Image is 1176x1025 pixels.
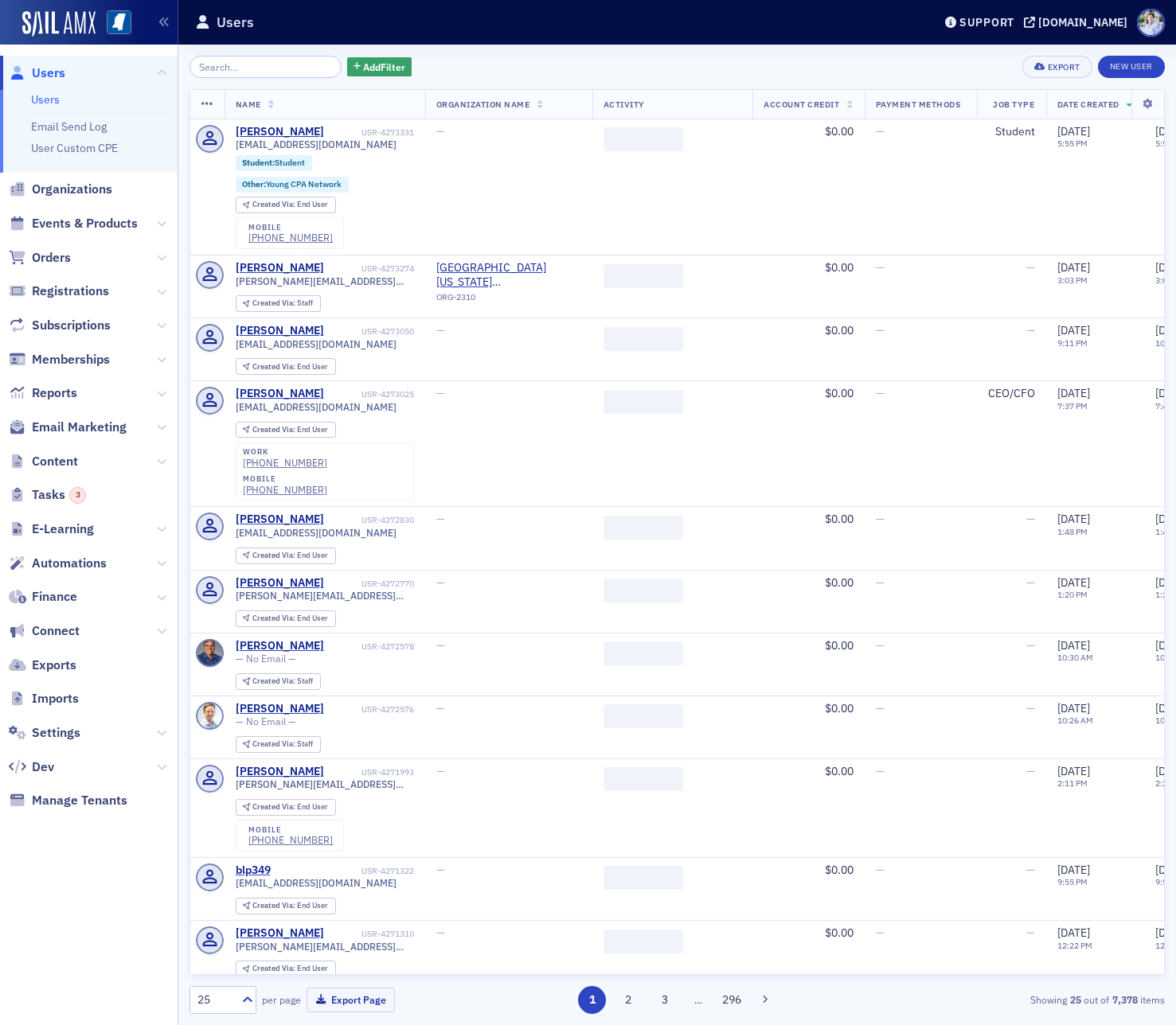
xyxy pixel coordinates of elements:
[876,926,885,940] span: —
[604,930,683,953] span: ‌
[236,639,324,653] a: [PERSON_NAME]
[236,387,324,401] a: [PERSON_NAME]
[825,323,854,337] span: $0.00
[604,866,683,890] span: ‌
[236,765,324,779] a: [PERSON_NAME]
[236,576,324,590] div: [PERSON_NAME]
[326,515,414,525] div: USR-4272830
[436,99,530,110] span: Organization Name
[32,520,94,538] span: E-Learning
[22,11,96,37] img: SailAMX
[236,715,296,727] span: — No Email —
[252,740,313,749] div: Staff
[651,986,678,1014] button: 3
[764,99,839,110] span: Account Credit
[1026,764,1035,778] span: —
[236,926,324,941] div: [PERSON_NAME]
[1098,56,1165,78] a: New User
[436,764,445,778] span: —
[252,900,297,910] span: Created Via :
[1026,638,1035,653] span: —
[236,138,397,150] span: [EMAIL_ADDRESS][DOMAIN_NAME]
[1057,589,1088,600] time: 1:20 PM
[9,283,109,300] a: Registrations
[9,622,80,640] a: Connect
[236,275,414,287] span: [PERSON_NAME][EMAIL_ADDRESS][PERSON_NAME][DOMAIN_NAME]
[243,457,327,469] a: [PHONE_NUMBER]
[1057,575,1090,590] span: [DATE]
[9,588,77,606] a: Finance
[236,527,397,539] span: [EMAIL_ADDRESS][DOMAIN_NAME]
[243,484,327,496] div: [PHONE_NUMBER]
[1057,764,1090,778] span: [DATE]
[32,384,77,402] span: Reports
[248,232,333,244] a: [PHONE_NUMBER]
[436,124,445,138] span: —
[9,181,112,198] a: Organizations
[9,453,78,470] a: Content
[236,653,296,664] span: — No Email —
[252,363,328,372] div: End User
[1024,17,1133,28] button: [DOMAIN_NAME]
[1057,260,1090,275] span: [DATE]
[436,261,581,289] span: University of Southern Mississippi (Hattiesburg)
[1026,701,1035,715] span: —
[31,141,118,155] a: User Custom CPE
[243,447,327,457] div: work
[236,422,336,438] div: Created Via: End User
[436,323,445,337] span: —
[1026,260,1035,275] span: —
[1057,138,1088,149] time: 5:55 PM
[1057,124,1090,138] span: [DATE]
[9,724,80,742] a: Settings
[1057,400,1088,411] time: 7:37 PM
[236,548,336,564] div: Created Via: End User
[236,673,321,690] div: Created Via: Staff
[363,60,405,74] span: Add Filter
[236,702,324,716] a: [PERSON_NAME]
[9,351,110,368] a: Memberships
[32,657,76,674] span: Exports
[876,386,885,400] span: —
[32,181,112,198] span: Organizations
[436,261,581,289] a: [GEOGRAPHIC_DATA][US_STATE] ([GEOGRAPHIC_DATA])
[236,261,324,275] a: [PERSON_NAME]
[236,155,313,171] div: Student:
[9,419,127,436] a: Email Marketing
[32,486,86,504] span: Tasks
[1026,575,1035,590] span: —
[825,764,854,778] span: $0.00
[1026,323,1035,337] span: —
[825,512,854,526] span: $0.00
[236,177,350,193] div: Other:
[436,512,445,526] span: —
[236,324,324,338] a: [PERSON_NAME]
[876,638,885,653] span: —
[959,15,1014,29] div: Support
[236,778,414,790] span: [PERSON_NAME][EMAIL_ADDRESS][PERSON_NAME][DOMAIN_NAME]
[243,474,327,484] div: mobile
[1057,926,1090,940] span: [DATE]
[236,197,336,213] div: Created Via: End User
[1057,652,1093,663] time: 10:30 AM
[604,390,683,414] span: ‌
[32,758,54,776] span: Dev
[252,613,297,623] span: Created Via :
[236,125,324,139] div: [PERSON_NAME]
[436,386,445,400] span: —
[1057,99,1119,110] span: Date Created
[248,834,333,846] a: [PHONE_NUMBER]
[9,758,54,776] a: Dev
[252,801,297,812] span: Created Via :
[252,963,297,973] span: Created Via :
[189,56,342,78] input: Search…
[604,704,683,728] span: ‌
[252,614,328,623] div: End User
[347,57,412,77] button: AddFilter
